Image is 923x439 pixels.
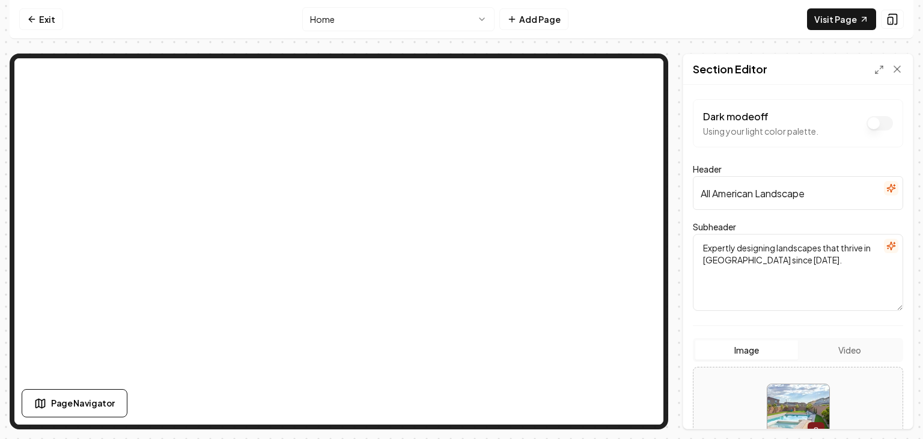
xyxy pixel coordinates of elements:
[22,389,127,417] button: Page Navigator
[19,8,63,30] a: Exit
[51,397,115,410] span: Page Navigator
[695,340,798,360] button: Image
[693,61,767,78] h2: Section Editor
[703,125,818,137] p: Using your light color palette.
[807,8,876,30] a: Visit Page
[798,340,901,360] button: Video
[693,176,903,210] input: Header
[703,110,769,123] label: Dark mode off
[499,8,568,30] button: Add Page
[693,164,722,174] label: Header
[693,221,736,232] label: Subheader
